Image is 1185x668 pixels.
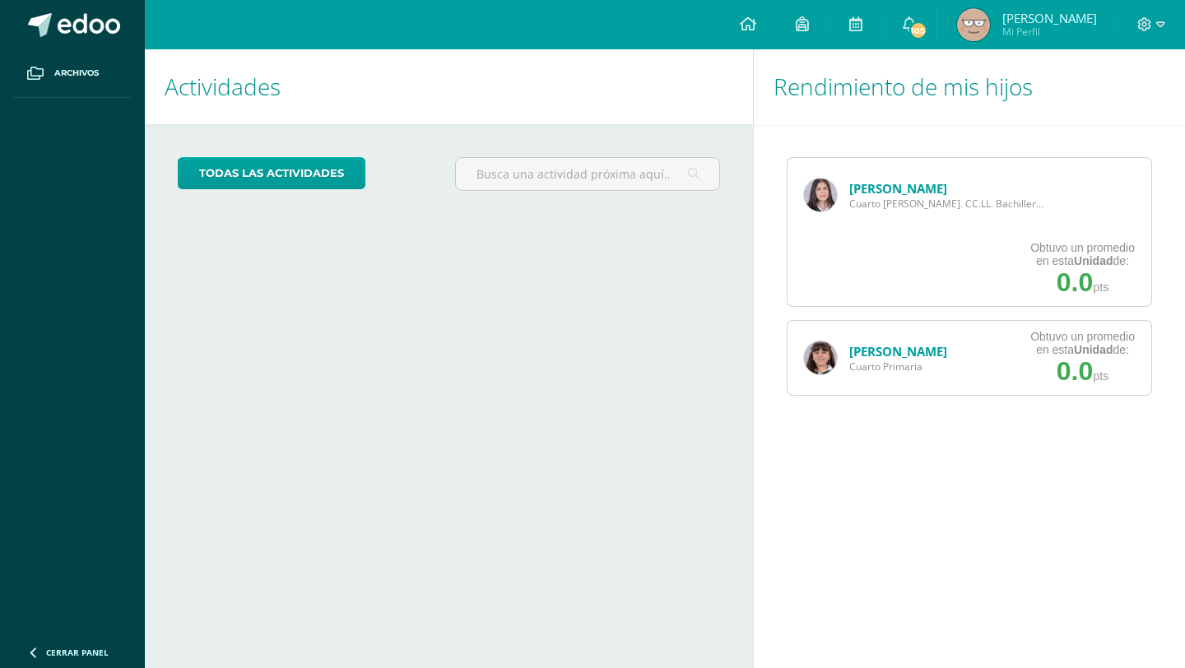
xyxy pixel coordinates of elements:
input: Busca una actividad próxima aquí... [456,158,718,190]
span: pts [1093,281,1108,294]
span: Mi Perfil [1002,25,1097,39]
span: Cuarto Primaria [849,360,947,373]
a: [PERSON_NAME] [849,343,947,360]
span: Cuarto [PERSON_NAME]. CC.LL. Bachillerato [849,197,1047,211]
img: 28dcaf0564546f3b04637ef96f73303c.png [804,179,837,211]
a: [PERSON_NAME] [849,180,947,197]
span: 0.0 [1057,267,1093,297]
h1: Rendimiento de mis hijos [774,49,1165,124]
div: Obtuvo un promedio en esta de: [1030,241,1135,267]
img: 8932644bc95f8b061e1d37527d343c5b.png [957,8,990,41]
span: 105 [909,21,927,39]
strong: Unidad [1074,254,1113,267]
span: 0.0 [1057,356,1093,386]
span: Archivos [54,67,99,80]
h1: Actividades [165,49,733,124]
span: Cerrar panel [46,647,109,658]
span: [PERSON_NAME] [1002,10,1097,26]
a: Archivos [13,49,132,98]
a: todas las Actividades [178,157,365,189]
strong: Unidad [1074,343,1113,356]
div: Obtuvo un promedio en esta de: [1030,330,1135,356]
img: dbf50300ce3f68b176f6b4d7246f8a72.png [804,341,837,374]
span: pts [1093,369,1108,383]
